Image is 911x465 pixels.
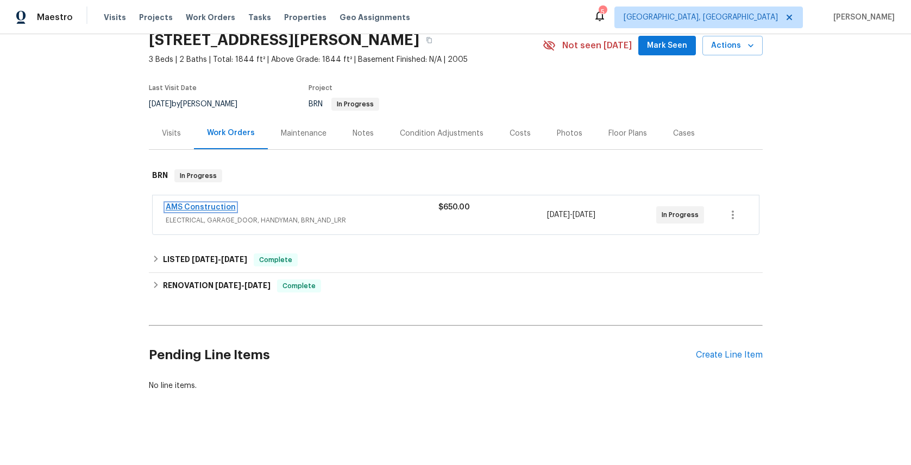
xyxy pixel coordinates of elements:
span: Maestro [37,12,73,23]
span: [PERSON_NAME] [829,12,895,23]
a: AMS Construction [166,203,236,211]
span: [DATE] [192,256,218,263]
span: - [547,209,595,220]
div: Costs [510,128,531,139]
span: [DATE] [221,256,247,263]
h2: Pending Line Items [149,330,696,380]
div: 5 [599,7,606,17]
div: Floor Plans [608,128,647,139]
span: [GEOGRAPHIC_DATA], [GEOGRAPHIC_DATA] [624,12,778,23]
span: Properties [284,12,326,23]
div: No line items. [149,380,763,391]
span: 3 Beds | 2 Baths | Total: 1844 ft² | Above Grade: 1844 ft² | Basement Finished: N/A | 2005 [149,54,543,65]
span: - [192,256,247,263]
span: Project [309,85,332,91]
span: In Progress [332,101,378,107]
div: Visits [162,128,181,139]
div: Notes [353,128,374,139]
span: Mark Seen [647,39,687,53]
span: Actions [711,39,754,53]
h6: BRN [152,169,168,182]
h6: LISTED [163,253,247,266]
span: Last Visit Date [149,85,197,91]
span: Tasks [248,14,271,21]
span: Not seen [DATE] [562,40,632,51]
span: [DATE] [244,282,271,289]
button: Copy Address [419,30,439,50]
div: Create Line Item [696,350,763,360]
div: by [PERSON_NAME] [149,98,250,111]
h2: [STREET_ADDRESS][PERSON_NAME] [149,35,419,46]
div: Maintenance [281,128,326,139]
span: [DATE] [573,211,595,219]
span: Complete [278,281,320,291]
span: - [215,282,271,289]
span: In Progress [662,209,703,220]
span: [DATE] [547,211,570,219]
span: In Progress [175,170,221,181]
div: RENOVATION [DATE]-[DATE]Complete [149,273,763,299]
div: LISTED [DATE]-[DATE]Complete [149,247,763,273]
span: Projects [139,12,173,23]
span: [DATE] [215,282,241,289]
button: Actions [702,36,763,56]
h6: RENOVATION [163,279,271,292]
span: Geo Assignments [340,12,410,23]
div: Photos [557,128,582,139]
button: Mark Seen [638,36,696,56]
span: $650.00 [438,203,470,211]
span: Work Orders [186,12,235,23]
div: BRN In Progress [149,158,763,193]
div: Work Orders [207,128,255,138]
span: Visits [104,12,126,23]
span: Complete [255,254,297,265]
span: BRN [309,100,379,108]
div: Condition Adjustments [400,128,483,139]
div: Cases [673,128,695,139]
span: [DATE] [149,100,172,108]
span: ELECTRICAL, GARAGE_DOOR, HANDYMAN, BRN_AND_LRR [166,215,438,226]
